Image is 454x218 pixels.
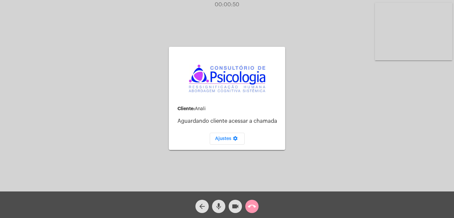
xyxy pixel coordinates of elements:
[177,118,280,124] p: Aguardando cliente acessar a chamada
[215,202,223,210] mat-icon: mic
[248,202,256,210] mat-icon: call_end
[231,202,239,210] mat-icon: videocam
[231,136,239,144] mat-icon: settings
[177,106,280,111] div: Anali
[215,136,239,141] span: Ajustes
[177,106,195,111] strong: Cliente:
[198,202,206,210] mat-icon: arrow_back
[215,2,239,7] span: 00:00:50
[210,133,245,145] button: Ajustes
[189,65,265,92] img: logomarcaconsultorio.jpeg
